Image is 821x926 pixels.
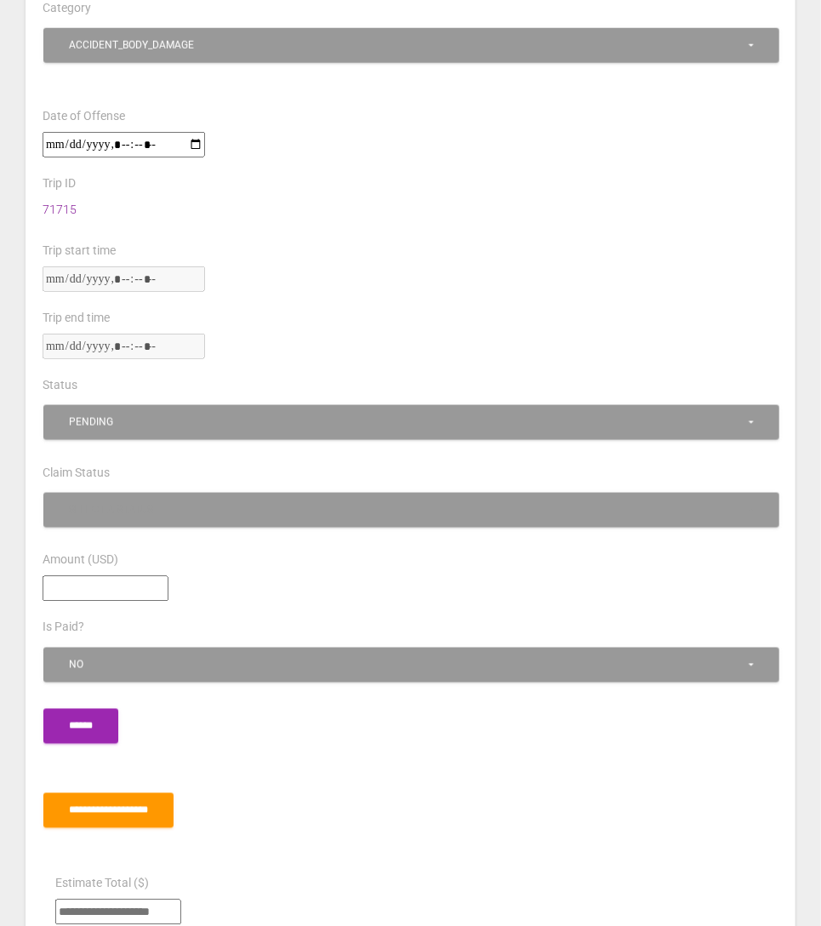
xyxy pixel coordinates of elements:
div: pending [69,415,746,430]
div: Select a status [69,503,746,517]
label: Amount (USD) [43,552,118,569]
a: 71715 [43,203,77,216]
button: Select a status [43,493,779,528]
label: Date of Offense [43,108,125,125]
label: Trip start time [43,243,116,260]
label: Estimate Total ($) [55,876,149,893]
label: Is Paid? [43,620,84,637]
div: accident_body_damage [69,38,746,53]
label: Status [43,377,77,394]
label: Trip end time [43,310,110,327]
label: Claim Status [43,465,110,482]
button: pending [43,405,779,440]
button: accident_body_damage [43,28,779,63]
div: No [69,658,746,672]
button: No [43,648,779,683]
label: Trip ID [43,175,76,192]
